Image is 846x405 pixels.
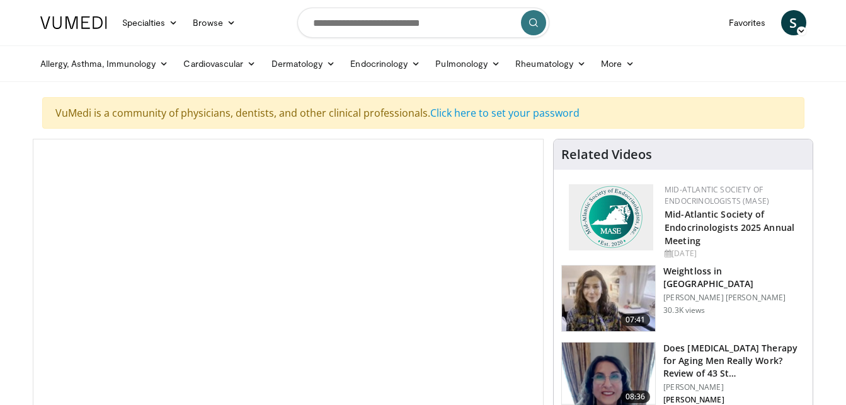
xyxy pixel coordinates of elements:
[42,97,804,129] div: VuMedi is a community of physicians, dentists, and other clinical professionals.
[620,390,651,403] span: 08:36
[620,314,651,326] span: 07:41
[663,293,805,303] p: [PERSON_NAME] [PERSON_NAME]
[665,248,803,259] div: [DATE]
[663,395,805,405] p: [PERSON_NAME]
[663,265,805,290] h3: Weightloss in [GEOGRAPHIC_DATA]
[176,51,263,76] a: Cardiovascular
[428,51,508,76] a: Pulmonology
[561,265,805,332] a: 07:41 Weightloss in [GEOGRAPHIC_DATA] [PERSON_NAME] [PERSON_NAME] 30.3K views
[569,184,653,250] img: f382488c-070d-4809-84b7-f09b370f5972.png.150x105_q85_autocrop_double_scale_upscale_version-0.2.png
[508,51,593,76] a: Rheumatology
[430,106,580,120] a: Click here to set your password
[663,342,805,380] h3: Does [MEDICAL_DATA] Therapy for Aging Men Really Work? Review of 43 St…
[781,10,806,35] a: S
[562,266,655,331] img: 9983fed1-7565-45be-8934-aef1103ce6e2.150x105_q85_crop-smart_upscale.jpg
[343,51,428,76] a: Endocrinology
[185,10,243,35] a: Browse
[721,10,774,35] a: Favorites
[665,208,794,247] a: Mid-Atlantic Society of Endocrinologists 2025 Annual Meeting
[33,51,176,76] a: Allergy, Asthma, Immunology
[561,147,652,162] h4: Related Videos
[115,10,186,35] a: Specialties
[663,382,805,392] p: [PERSON_NAME]
[40,16,107,29] img: VuMedi Logo
[663,305,705,315] p: 30.3K views
[297,8,549,38] input: Search topics, interventions
[665,184,769,206] a: Mid-Atlantic Society of Endocrinologists (MASE)
[264,51,343,76] a: Dermatology
[593,51,642,76] a: More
